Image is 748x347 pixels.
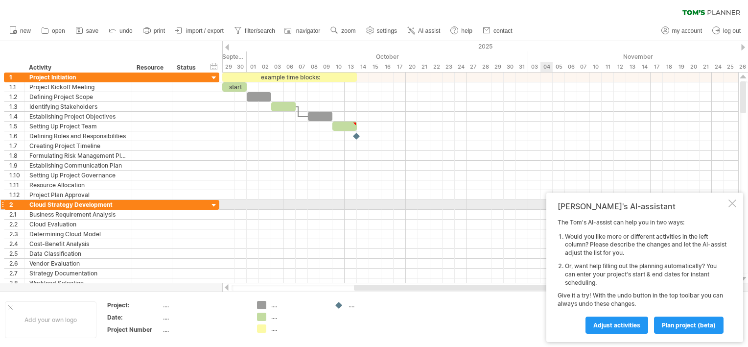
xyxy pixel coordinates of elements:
div: .... [349,301,402,309]
div: Monday, 27 October 2025 [467,62,479,72]
div: Monday, 10 November 2025 [589,62,602,72]
div: 2.6 [9,259,24,268]
span: help [461,27,472,34]
div: 1.11 [9,180,24,190]
div: Tuesday, 21 October 2025 [418,62,430,72]
div: Monday, 20 October 2025 [406,62,418,72]
div: start [222,82,247,92]
div: Friday, 10 October 2025 [332,62,345,72]
a: open [39,25,68,37]
div: example time blocks: [222,73,357,82]
a: plan project (beta) [654,317,724,334]
div: 1 [9,73,24,82]
span: log out [723,27,741,34]
div: Wednesday, 15 October 2025 [369,62,381,72]
div: 1.10 [9,171,24,180]
div: Tuesday, 25 November 2025 [724,62,736,72]
span: plan project (beta) [662,322,716,329]
div: .... [271,313,325,321]
div: Tuesday, 30 September 2025 [234,62,247,72]
div: Monday, 6 October 2025 [283,62,296,72]
span: zoom [341,27,355,34]
span: navigator [296,27,320,34]
a: undo [106,25,136,37]
div: Project Initiation [29,73,127,82]
a: help [448,25,475,37]
span: Adjust activities [593,322,640,329]
div: Friday, 3 October 2025 [271,62,283,72]
div: Setting Up Project Governance [29,171,127,180]
div: Thursday, 9 October 2025 [320,62,332,72]
div: Date: [107,313,161,322]
div: Thursday, 2 October 2025 [259,62,271,72]
span: AI assist [418,27,440,34]
a: print [140,25,168,37]
div: [PERSON_NAME]'s AI-assistant [558,201,726,211]
a: navigator [283,25,323,37]
div: Project Number [107,325,161,334]
div: Resource [137,63,166,73]
div: Data Classification [29,249,127,258]
div: Friday, 14 November 2025 [638,62,651,72]
div: Monday, 29 September 2025 [222,62,234,72]
div: Formulating Risk Management Plan [29,151,127,160]
div: Wednesday, 22 October 2025 [430,62,443,72]
div: Establishing Communication Plan [29,161,127,170]
div: Defining Project Scope [29,92,127,101]
div: Defining Roles and Responsibilities [29,131,127,141]
div: 1.8 [9,151,24,160]
div: Monday, 13 October 2025 [345,62,357,72]
div: Tuesday, 4 November 2025 [540,62,553,72]
div: 2.7 [9,269,24,278]
div: Monday, 3 November 2025 [528,62,540,72]
span: settings [377,27,397,34]
div: 2.3 [9,229,24,239]
span: filter/search [245,27,275,34]
div: 1.9 [9,161,24,170]
li: Would you like more or different activities in the left column? Please describe the changes and l... [565,233,726,257]
a: log out [710,25,744,37]
div: Cost-Benefit Analysis [29,239,127,248]
div: Friday, 24 October 2025 [455,62,467,72]
span: undo [119,27,133,34]
div: Tuesday, 18 November 2025 [663,62,675,72]
div: Project: [107,301,161,309]
div: Friday, 7 November 2025 [577,62,589,72]
div: Thursday, 30 October 2025 [504,62,516,72]
div: Wednesday, 5 November 2025 [553,62,565,72]
div: .... [163,301,245,309]
div: Friday, 31 October 2025 [516,62,528,72]
div: Monday, 24 November 2025 [712,62,724,72]
span: save [86,27,98,34]
span: open [52,27,65,34]
div: Setting Up Project Team [29,122,127,131]
div: Vendor Evaluation [29,259,127,268]
span: print [154,27,165,34]
div: Strategy Documentation [29,269,127,278]
a: AI assist [405,25,443,37]
div: Thursday, 16 October 2025 [381,62,394,72]
div: 1.2 [9,92,24,101]
span: import / export [186,27,224,34]
div: 1.1 [9,82,24,92]
div: October 2025 [247,51,528,62]
div: 2.2 [9,220,24,229]
div: Tuesday, 11 November 2025 [602,62,614,72]
a: filter/search [232,25,278,37]
div: Thursday, 23 October 2025 [443,62,455,72]
a: save [73,25,101,37]
div: Tuesday, 14 October 2025 [357,62,369,72]
div: Project Kickoff Meeting [29,82,127,92]
div: Wednesday, 8 October 2025 [308,62,320,72]
div: 2.5 [9,249,24,258]
div: Determining Cloud Model [29,229,127,239]
div: Wednesday, 12 November 2025 [614,62,626,72]
div: Resource Allocation [29,180,127,190]
div: .... [163,313,245,322]
div: Workload Selection [29,278,127,288]
div: Establishing Project Objectives [29,112,127,121]
div: 1.6 [9,131,24,141]
a: new [7,25,34,37]
div: Thursday, 6 November 2025 [565,62,577,72]
a: my account [659,25,705,37]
